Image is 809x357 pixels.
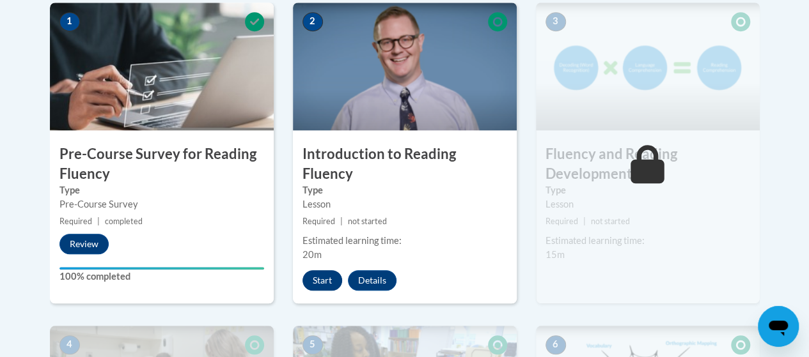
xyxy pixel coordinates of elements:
[536,144,760,184] h3: Fluency and Reading Development
[105,216,143,226] span: completed
[97,216,100,226] span: |
[591,216,630,226] span: not started
[302,270,342,291] button: Start
[546,335,566,354] span: 6
[348,216,387,226] span: not started
[302,197,507,211] div: Lesson
[536,3,760,130] img: Course Image
[302,12,323,31] span: 2
[302,183,507,197] label: Type
[546,234,750,248] div: Estimated learning time:
[302,249,322,260] span: 20m
[293,144,517,184] h3: Introduction to Reading Fluency
[340,216,343,226] span: |
[293,3,517,130] img: Course Image
[546,12,566,31] span: 3
[50,3,274,130] img: Course Image
[758,306,799,347] iframe: Button to launch messaging window
[546,216,578,226] span: Required
[59,267,264,270] div: Your progress
[302,216,335,226] span: Required
[583,216,586,226] span: |
[59,335,80,354] span: 4
[302,335,323,354] span: 5
[50,144,274,184] h3: Pre-Course Survey for Reading Fluency
[348,270,397,291] button: Details
[546,183,750,197] label: Type
[546,197,750,211] div: Lesson
[59,216,92,226] span: Required
[59,197,264,211] div: Pre-Course Survey
[546,249,565,260] span: 15m
[302,234,507,248] div: Estimated learning time:
[59,270,264,284] label: 100% completed
[59,183,264,197] label: Type
[59,12,80,31] span: 1
[59,234,109,254] button: Review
